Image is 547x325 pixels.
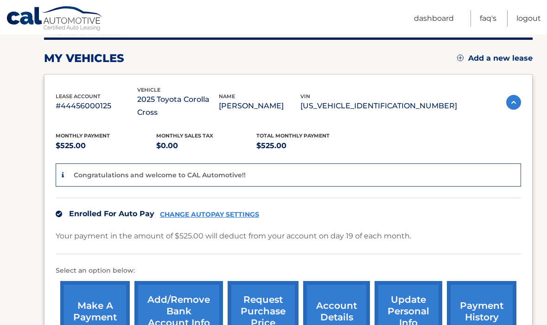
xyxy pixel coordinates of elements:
p: Congratulations and welcome to CAL Automotive!! [74,171,246,180]
span: Enrolled For Auto Pay [69,210,154,219]
a: CHANGE AUTOPAY SETTINGS [160,211,259,219]
a: Dashboard [414,11,454,27]
a: Logout [516,11,541,27]
img: add.svg [457,55,464,62]
a: FAQ's [480,11,496,27]
span: Total Monthly Payment [256,133,330,139]
span: vin [300,94,310,100]
p: [US_VEHICLE_IDENTIFICATION_NUMBER] [300,100,457,113]
p: [PERSON_NAME] [219,100,300,113]
p: $525.00 [256,140,357,153]
p: #44456000125 [56,100,137,113]
span: lease account [56,94,101,100]
span: vehicle [137,87,160,94]
p: $0.00 [156,140,257,153]
img: accordion-active.svg [506,95,521,110]
span: name [219,94,235,100]
a: Cal Automotive [6,6,103,33]
img: check.svg [56,211,62,218]
p: Your payment in the amount of $525.00 will deduct from your account on day 19 of each month. [56,230,411,243]
p: $525.00 [56,140,156,153]
span: Monthly sales Tax [156,133,213,139]
p: 2025 Toyota Corolla Cross [137,94,219,119]
a: Add a new lease [457,54,533,63]
span: Monthly Payment [56,133,110,139]
p: Select an option below: [56,266,521,277]
h2: my vehicles [44,52,124,66]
